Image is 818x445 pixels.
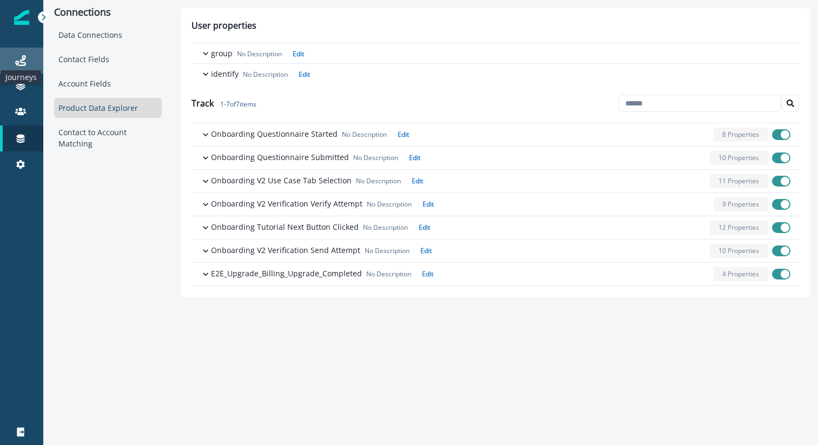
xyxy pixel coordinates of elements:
[342,130,387,140] p: No Description
[211,268,362,279] p: E2E_Upgrade_Billing_Upgrade_Completed
[14,10,29,25] img: Inflection
[782,95,799,112] button: Search
[54,122,162,154] div: Contact to Account Matching
[192,123,799,146] button: Onboarding Questionnaire StartedNo DescriptionEdit8 Properties
[403,153,420,162] button: Edit
[54,98,162,118] div: Product Data Explorer
[722,200,759,209] p: 9 Properties
[722,130,759,140] p: 8 Properties
[365,246,410,256] p: No Description
[367,200,412,209] p: No Description
[422,269,433,278] p: Edit
[211,221,359,233] p: Onboarding Tutorial Next Button Clicked
[192,19,256,43] p: User properties
[192,64,799,84] button: identifyNo DescriptionEdit
[192,193,799,216] button: Onboarding V2 Verification Verify AttemptNo DescriptionEdit9 Properties
[54,6,162,18] p: Connections
[54,25,162,45] div: Data Connections
[192,263,799,285] button: E2E_Upgrade_Billing_Upgrade_CompletedNo DescriptionEdit4 Properties
[299,70,310,79] p: Edit
[414,246,432,255] button: Edit
[211,198,362,209] p: Onboarding V2 Verification Verify Attempt
[54,49,162,69] div: Contact Fields
[718,223,759,233] p: 12 Properties
[718,176,759,186] p: 11 Properties
[353,153,398,163] p: No Description
[211,48,233,59] p: group
[54,74,162,94] div: Account Fields
[412,176,423,185] p: Edit
[211,151,349,163] p: Onboarding Questionnaire Submitted
[211,68,239,79] p: identify
[405,176,423,185] button: Edit
[391,130,409,139] button: Edit
[292,70,310,79] button: Edit
[211,175,352,186] p: Onboarding V2 Use Case Tab Selection
[192,97,256,110] p: Track
[286,49,304,58] button: Edit
[192,43,799,63] button: groupNo DescriptionEdit
[356,176,401,186] p: No Description
[237,49,282,59] p: No Description
[409,153,420,162] p: Edit
[423,200,434,209] p: Edit
[419,223,430,232] p: Edit
[243,70,288,79] p: No Description
[214,99,256,109] span: 1 - 7 of 7 items
[192,170,799,192] button: Onboarding V2 Use Case Tab SelectionNo DescriptionEdit11 Properties
[415,269,433,278] button: Edit
[718,246,759,256] p: 10 Properties
[718,153,759,163] p: 10 Properties
[420,246,432,255] p: Edit
[722,269,759,279] p: 4 Properties
[192,147,799,169] button: Onboarding Questionnaire SubmittedNo DescriptionEdit10 Properties
[416,200,434,209] button: Edit
[398,130,409,139] p: Edit
[211,244,360,256] p: Onboarding V2 Verification Send Attempt
[366,269,411,279] p: No Description
[192,216,799,239] button: Onboarding Tutorial Next Button ClickedNo DescriptionEdit12 Properties
[412,223,430,232] button: Edit
[192,240,799,262] button: Onboarding V2 Verification Send AttemptNo DescriptionEdit10 Properties
[293,49,304,58] p: Edit
[211,128,338,140] p: Onboarding Questionnaire Started
[363,223,408,233] p: No Description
